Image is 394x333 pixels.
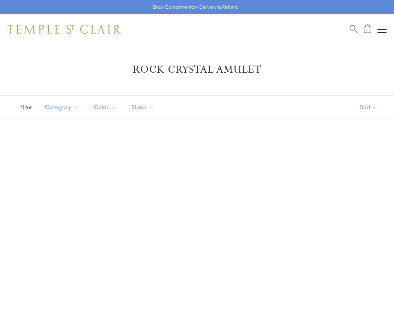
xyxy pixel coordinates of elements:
[364,24,371,34] a: Open Shopping Bag
[88,99,122,115] button: Color
[90,102,122,112] span: Color
[128,102,160,112] span: Stone
[41,102,84,112] span: Category
[126,99,160,115] button: Stone
[377,25,386,34] button: Open navigation
[350,24,358,34] a: Search
[8,25,121,34] img: Temple St. Clair
[343,96,394,118] button: Show sort by
[153,3,238,11] p: Enjoy Complimentary Delivery & Returns
[19,63,375,76] h1: Rock Crystal Amulet
[39,99,84,115] button: Category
